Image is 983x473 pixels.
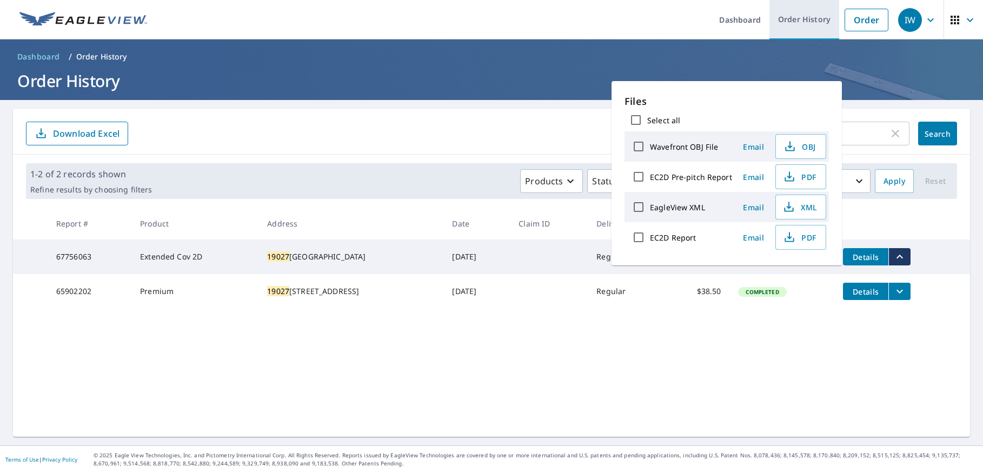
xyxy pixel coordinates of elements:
[741,202,767,212] span: Email
[736,138,771,155] button: Email
[775,164,826,189] button: PDF
[443,239,510,274] td: [DATE]
[775,225,826,250] button: PDF
[13,48,64,65] a: Dashboard
[94,451,978,468] p: © 2025 Eagle View Technologies, Inc. and Pictometry International Corp. All Rights Reserved. Repo...
[5,456,39,463] a: Terms of Use
[888,283,911,300] button: filesDropdownBtn-65902202
[650,142,718,152] label: Wavefront OBJ File
[267,286,289,296] mark: 19027
[650,232,696,243] label: EC2D Report
[587,169,639,193] button: Status
[588,239,663,274] td: Regular
[592,175,619,188] p: Status
[443,208,510,239] th: Date
[663,274,730,309] td: $38.50
[736,229,771,246] button: Email
[520,169,583,193] button: Products
[782,170,817,183] span: PDF
[17,51,60,62] span: Dashboard
[918,122,957,145] button: Search
[741,232,767,243] span: Email
[30,185,152,195] p: Refine results by choosing filters
[48,208,131,239] th: Report #
[5,456,77,463] p: |
[588,274,663,309] td: Regular
[736,199,771,216] button: Email
[267,286,435,297] div: [STREET_ADDRESS]
[898,8,922,32] div: IW
[782,231,817,244] span: PDF
[843,248,888,265] button: detailsBtn-67756063
[647,115,680,125] label: Select all
[775,195,826,219] button: XML
[736,169,771,185] button: Email
[782,140,817,153] span: OBJ
[739,288,785,296] span: Completed
[843,283,888,300] button: detailsBtn-65902202
[775,134,826,159] button: OBJ
[888,248,911,265] button: filesDropdownBtn-67756063
[884,175,905,188] span: Apply
[741,172,767,182] span: Email
[30,168,152,181] p: 1-2 of 2 records shown
[26,122,128,145] button: Download Excel
[76,51,127,62] p: Order History
[849,287,882,297] span: Details
[625,94,829,109] p: Files
[13,70,970,92] h1: Order History
[588,208,663,239] th: Delivery
[267,251,289,262] mark: 19027
[53,128,119,139] p: Download Excel
[131,274,258,309] td: Premium
[13,48,970,65] nav: breadcrumb
[525,175,563,188] p: Products
[131,208,258,239] th: Product
[782,201,817,214] span: XML
[267,251,435,262] div: [GEOGRAPHIC_DATA]
[19,12,147,28] img: EV Logo
[927,129,948,139] span: Search
[650,172,732,182] label: EC2D Pre-pitch Report
[42,456,77,463] a: Privacy Policy
[849,252,882,262] span: Details
[48,239,131,274] td: 67756063
[131,239,258,274] td: Extended Cov 2D
[845,9,888,31] a: Order
[48,274,131,309] td: 65902202
[875,169,914,193] button: Apply
[443,274,510,309] td: [DATE]
[258,208,443,239] th: Address
[510,208,588,239] th: Claim ID
[741,142,767,152] span: Email
[69,50,72,63] li: /
[650,202,705,212] label: EagleView XML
